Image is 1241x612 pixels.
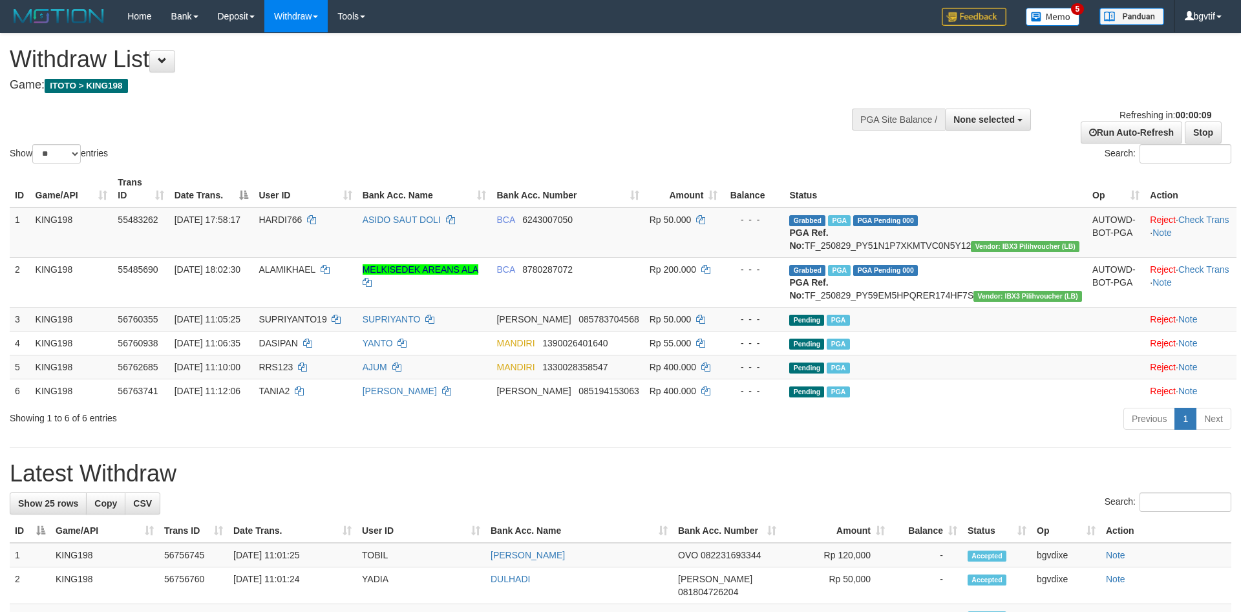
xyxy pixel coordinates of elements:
th: Action [1101,519,1231,543]
td: [DATE] 11:01:25 [228,543,357,567]
span: [DATE] 11:12:06 [175,386,240,396]
span: ITOTO > KING198 [45,79,128,93]
td: · [1145,307,1236,331]
td: 1 [10,207,30,258]
span: Marked by bgvdixe [827,315,849,326]
a: Note [1178,362,1198,372]
a: ASIDO SAUT DOLI [363,215,441,225]
span: Copy 1330028358547 to clipboard [542,362,608,372]
th: User ID: activate to sort column ascending [357,519,485,543]
td: bgvdixe [1032,567,1101,604]
span: HARDI766 [259,215,302,225]
a: Reject [1150,338,1176,348]
a: Note [1178,338,1198,348]
span: SUPRIYANTO19 [259,314,326,324]
td: AUTOWD-BOT-PGA [1087,207,1145,258]
span: Marked by bgvdixe [827,363,849,374]
td: 56756760 [159,567,228,604]
span: Marked by bgvdixe [827,386,849,397]
input: Search: [1140,492,1231,512]
span: 55483262 [118,215,158,225]
span: Rp 400.000 [650,362,696,372]
a: Copy [86,492,125,514]
span: Vendor URL: https://dashboard.q2checkout.com/secure [971,241,1079,252]
span: MANDIRI [496,362,535,372]
span: Copy 085194153063 to clipboard [578,386,639,396]
td: KING198 [50,567,159,604]
span: 56760355 [118,314,158,324]
span: DASIPAN [259,338,297,348]
span: [DATE] 11:05:25 [175,314,240,324]
div: - - - [728,337,779,350]
th: ID: activate to sort column descending [10,519,50,543]
span: Marked by bgvdixe [828,265,851,276]
span: Grabbed [789,265,825,276]
th: Date Trans.: activate to sort column ascending [228,519,357,543]
span: BCA [496,215,514,225]
th: Balance: activate to sort column ascending [890,519,962,543]
span: Copy 8780287072 to clipboard [522,264,573,275]
span: Copy 1390026401640 to clipboard [542,338,608,348]
span: ALAMIKHAEL [259,264,315,275]
th: Status [784,171,1087,207]
td: 2 [10,567,50,604]
td: 2 [10,257,30,307]
img: MOTION_logo.png [10,6,108,26]
div: - - - [728,213,779,226]
td: · [1145,379,1236,403]
td: · · [1145,257,1236,307]
td: 5 [10,355,30,379]
span: Marked by bgvdixe [827,339,849,350]
a: CSV [125,492,160,514]
td: KING198 [30,257,113,307]
td: · [1145,355,1236,379]
span: [PERSON_NAME] [496,386,571,396]
a: Note [1106,550,1125,560]
a: Stop [1185,121,1222,143]
td: 1 [10,543,50,567]
th: Op: activate to sort column ascending [1032,519,1101,543]
div: Showing 1 to 6 of 6 entries [10,406,507,425]
td: YADIA [357,567,485,604]
span: Rp 200.000 [650,264,696,275]
a: Reject [1150,386,1176,396]
a: Note [1178,386,1198,396]
td: · · [1145,207,1236,258]
img: Feedback.jpg [942,8,1006,26]
a: Note [1178,314,1198,324]
h4: Game: [10,79,814,92]
h1: Withdraw List [10,47,814,72]
span: BCA [496,264,514,275]
th: Op: activate to sort column ascending [1087,171,1145,207]
button: None selected [945,109,1031,131]
a: AJUM [363,362,387,372]
a: Run Auto-Refresh [1081,121,1182,143]
span: Rp 50.000 [650,314,692,324]
span: 56760938 [118,338,158,348]
td: AUTOWD-BOT-PGA [1087,257,1145,307]
a: 1 [1174,408,1196,430]
span: 56763741 [118,386,158,396]
th: Amount: activate to sort column ascending [781,519,890,543]
b: PGA Ref. No: [789,277,828,301]
a: Check Trans [1178,215,1229,225]
span: Copy [94,498,117,509]
td: 56756745 [159,543,228,567]
select: Showentries [32,144,81,164]
th: Bank Acc. Name: activate to sort column ascending [357,171,492,207]
td: KING198 [30,207,113,258]
span: RRS123 [259,362,293,372]
th: User ID: activate to sort column ascending [253,171,357,207]
span: CSV [133,498,152,509]
span: Rp 55.000 [650,338,692,348]
span: Rp 400.000 [650,386,696,396]
th: ID [10,171,30,207]
span: 55485690 [118,264,158,275]
span: Show 25 rows [18,498,78,509]
img: Button%20Memo.svg [1026,8,1080,26]
a: [PERSON_NAME] [363,386,437,396]
span: Vendor URL: https://dashboard.q2checkout.com/secure [973,291,1082,302]
a: Note [1106,574,1125,584]
td: KING198 [30,355,113,379]
span: None selected [953,114,1015,125]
